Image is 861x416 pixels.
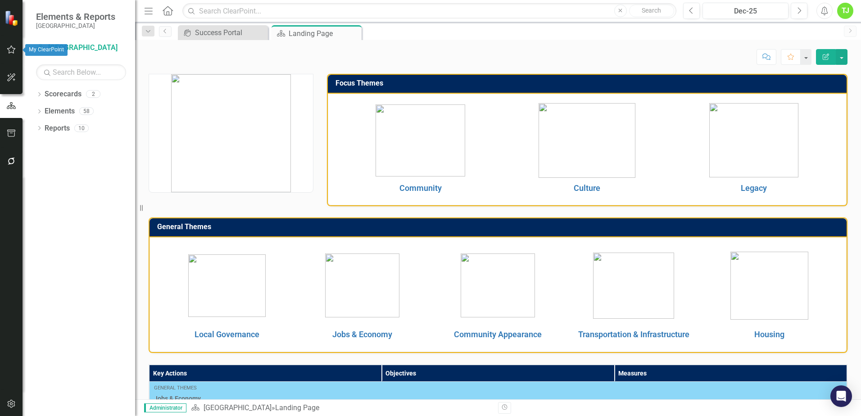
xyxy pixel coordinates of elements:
div: » [191,403,491,413]
input: Search Below... [36,64,126,80]
h3: General Themes [157,223,842,231]
a: Community [399,183,442,193]
span: Administrator [144,403,186,412]
small: [GEOGRAPHIC_DATA] [36,22,115,29]
a: [GEOGRAPHIC_DATA] [36,43,126,53]
div: Success Portal [195,27,266,38]
a: Elements [45,106,75,117]
span: Jobs & Economy [154,394,842,403]
div: Landing Page [289,28,359,39]
button: TJ [837,3,853,19]
button: Dec-25 [702,3,788,19]
div: Landing Page [275,403,319,412]
a: [GEOGRAPHIC_DATA] [204,403,272,412]
div: Dec-25 [706,6,785,17]
a: Legacy [741,183,767,193]
div: General Themes [154,384,842,392]
div: My ClearPoint [25,44,68,56]
a: Local Governance [195,330,259,339]
a: Culture [574,183,600,193]
a: Scorecards [45,89,82,99]
input: Search ClearPoint... [182,3,676,19]
a: Jobs & Economy [332,330,392,339]
span: Search [642,7,661,14]
div: Open Intercom Messenger [830,385,852,407]
a: Community Appearance [454,330,542,339]
div: 2 [86,90,100,98]
button: Search [629,5,674,17]
a: Reports [45,123,70,134]
a: Success Portal [180,27,266,38]
img: ClearPoint Strategy [5,10,20,26]
a: Housing [754,330,784,339]
h3: Focus Themes [335,79,843,87]
span: Elements & Reports [36,11,115,22]
a: Transportation & Infrastructure [578,330,689,339]
td: Double-Click to Edit [150,381,847,408]
div: 58 [79,108,94,115]
div: 10 [74,124,89,132]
